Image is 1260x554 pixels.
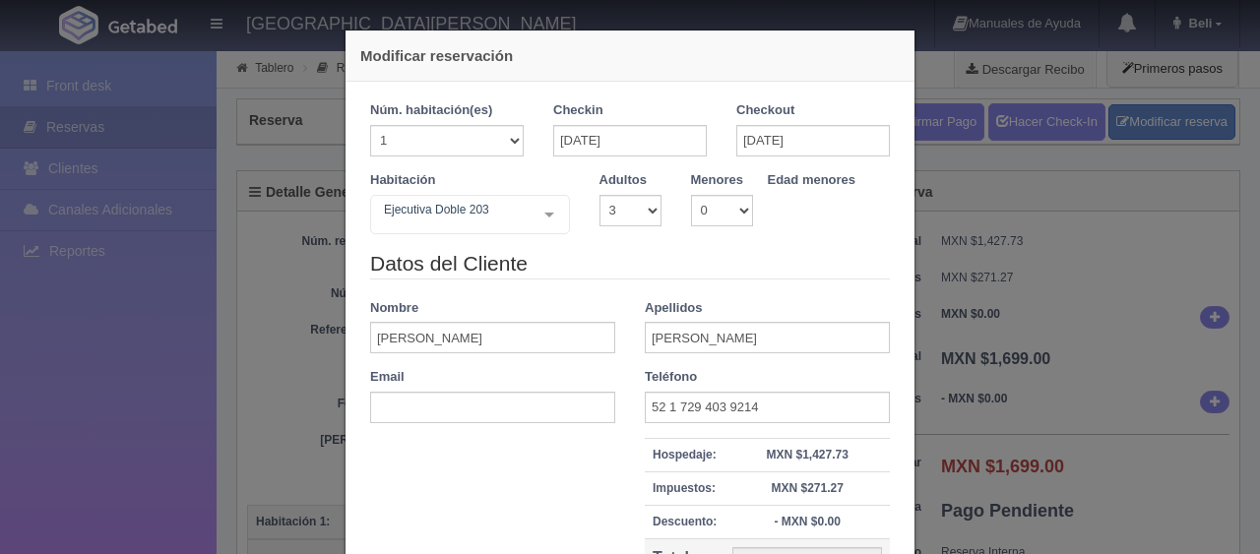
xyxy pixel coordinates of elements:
h4: Modificar reservación [360,45,900,66]
input: Seleccionar hab. [379,200,391,231]
label: Adultos [599,171,647,190]
label: Habitación [370,171,435,190]
label: Edad menores [768,171,856,190]
label: Apellidos [645,299,703,318]
strong: MXN $271.27 [771,481,843,495]
th: Hospedaje: [645,438,724,471]
span: Ejecutiva Doble 203 [379,200,530,219]
label: Checkout [736,101,794,120]
th: Impuestos: [645,471,724,505]
label: Menores [691,171,743,190]
label: Teléfono [645,368,697,387]
input: DD-MM-AAAA [736,125,890,156]
legend: Datos del Cliente [370,249,890,279]
input: DD-MM-AAAA [553,125,707,156]
strong: MXN $1,427.73 [766,448,848,462]
label: Email [370,368,405,387]
label: Checkin [553,101,603,120]
label: Nombre [370,299,418,318]
strong: - MXN $0.00 [774,515,840,528]
th: Descuento: [645,505,724,538]
label: Núm. habitación(es) [370,101,492,120]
